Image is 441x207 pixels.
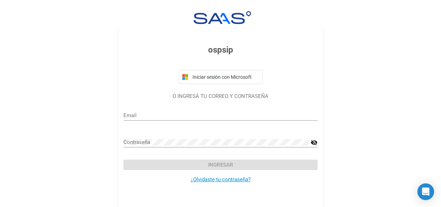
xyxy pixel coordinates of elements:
[123,92,318,100] p: O INGRESÁ TU CORREO Y CONTRASEÑA
[191,176,251,183] a: ¿Olvidaste tu contraseña?
[179,70,263,84] button: Iniciar sesión con Microsoft
[123,160,318,170] button: Ingresar
[208,162,233,168] span: Ingresar
[123,44,318,56] h3: ospsip
[417,183,434,200] div: Open Intercom Messenger
[191,74,259,80] span: Iniciar sesión con Microsoft
[311,138,318,147] mat-icon: visibility_off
